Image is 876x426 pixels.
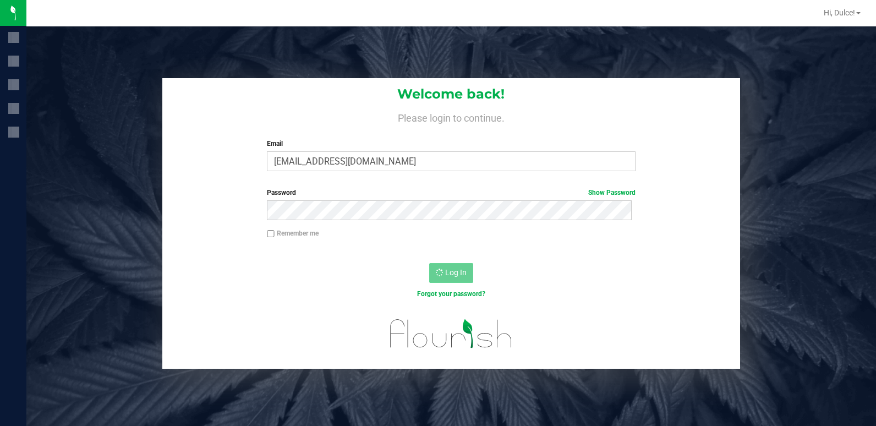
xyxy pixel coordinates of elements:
[267,230,275,238] input: Remember me
[162,87,740,101] h1: Welcome back!
[267,228,319,238] label: Remember me
[417,290,485,298] a: Forgot your password?
[588,189,636,196] a: Show Password
[379,310,523,357] img: flourish_logo.svg
[429,263,473,283] button: Log In
[162,110,740,123] h4: Please login to continue.
[267,189,296,196] span: Password
[824,8,855,17] span: Hi, Dulce!
[267,139,636,149] label: Email
[445,268,467,277] span: Log In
